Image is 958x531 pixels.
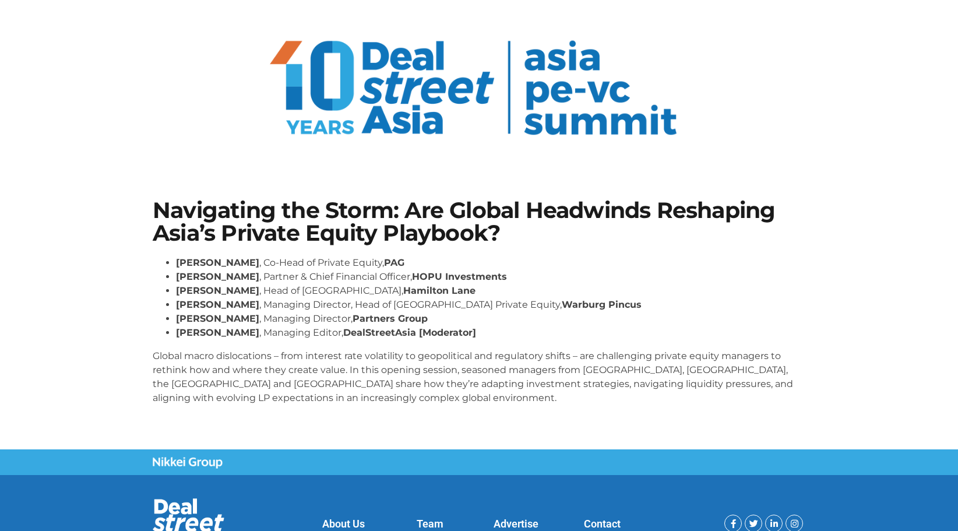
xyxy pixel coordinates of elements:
li: , Co-Head of Private Equity, [176,256,805,270]
strong: [PERSON_NAME] [176,313,259,324]
li: , Managing Director, [176,312,805,326]
li: , Partner & Chief Financial Officer, [176,270,805,284]
strong: [PERSON_NAME] [176,271,259,282]
li: , Managing Editor, [176,326,805,340]
strong: DealStreetAsia [Moderator] [343,327,476,338]
strong: [PERSON_NAME] [176,257,259,268]
strong: PAG [384,257,404,268]
li: , Head of [GEOGRAPHIC_DATA], [176,284,805,298]
strong: [PERSON_NAME] [176,299,259,310]
strong: Partners Group [353,313,428,324]
strong: HOPU Investments [412,271,507,282]
strong: [PERSON_NAME] [176,327,259,338]
h1: Navigating the Storm: Are Global Headwinds Reshaping Asia’s Private Equity Playbook? [153,199,805,244]
p: Global macro dislocations – from interest rate volatility to geopolitical and regulatory shifts –... [153,349,805,405]
a: Contact [584,518,621,530]
a: Advertise [494,518,538,530]
strong: Hamilton Lane [403,285,476,296]
li: , Managing Director, Head of [GEOGRAPHIC_DATA] Private Equity, [176,298,805,312]
img: Nikkei Group [153,457,223,469]
a: Team [417,518,443,530]
a: About Us [322,518,365,530]
strong: [PERSON_NAME] [176,285,259,296]
strong: Warburg Pincus [562,299,642,310]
